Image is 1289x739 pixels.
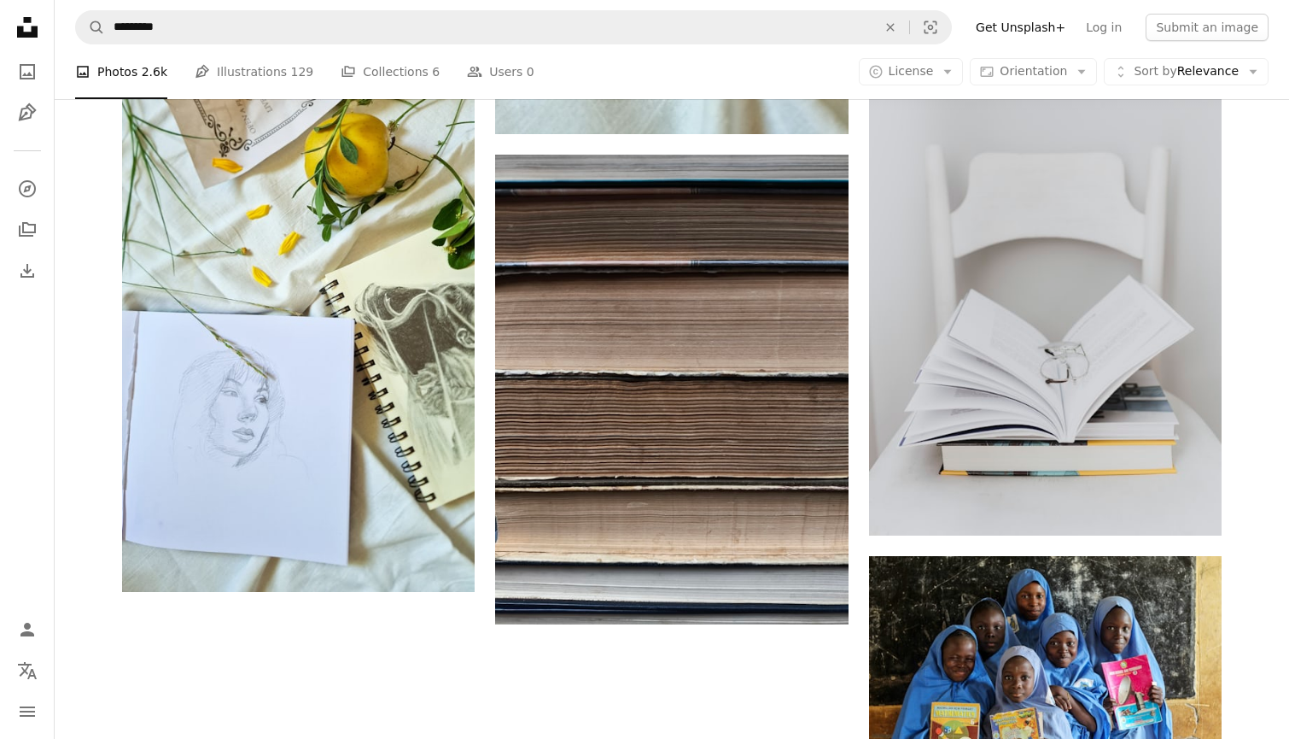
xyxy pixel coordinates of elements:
[10,55,44,89] a: Photos
[10,254,44,288] a: Download History
[1146,14,1269,41] button: Submit an image
[432,62,440,81] span: 6
[10,10,44,48] a: Home — Unsplash
[75,10,952,44] form: Find visuals sitewide
[965,14,1076,41] a: Get Unsplash+
[869,6,1222,536] img: Open textbook and a pair of glasses on a white chair
[10,695,44,729] button: Menu
[495,155,848,625] img: Stack of old books with weathered pages
[291,62,314,81] span: 129
[1134,63,1239,80] span: Relevance
[467,44,534,99] a: Users 0
[1000,64,1067,78] span: Orientation
[527,62,534,81] span: 0
[10,613,44,647] a: Log in / Sign up
[10,96,44,130] a: Illustrations
[869,263,1222,279] a: Open textbook and a pair of glasses on a white chair
[910,11,951,44] button: Visual search
[859,58,964,85] button: License
[10,654,44,688] button: Language
[1076,14,1132,41] a: Log in
[195,44,313,99] a: Illustrations 129
[1104,58,1269,85] button: Sort byRelevance
[889,64,934,78] span: License
[122,271,475,286] a: A drawing of a woman and a sunflower on a sheet of paper
[495,382,848,397] a: Stack of old books with weathered pages
[1134,64,1176,78] span: Sort by
[76,11,105,44] button: Search Unsplash
[341,44,440,99] a: Collections 6
[10,213,44,247] a: Collections
[869,666,1222,682] a: a group of women holding books
[970,58,1097,85] button: Orientation
[10,172,44,206] a: Explore
[872,11,909,44] button: Clear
